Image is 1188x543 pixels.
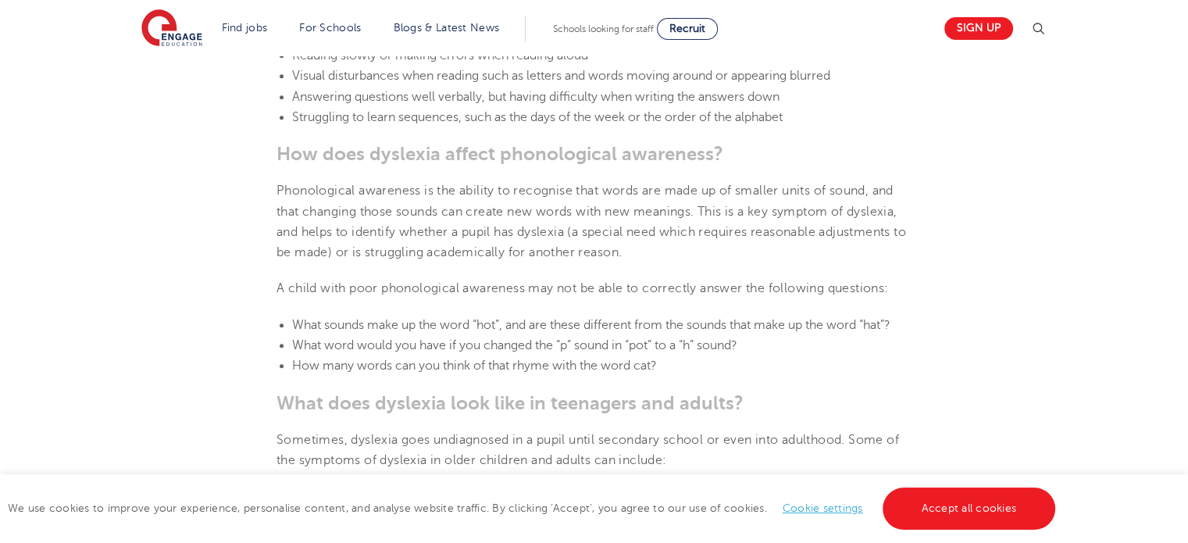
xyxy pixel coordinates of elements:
a: Cookie settings [783,502,863,514]
span: What word would you have if you changed the “p” sound in “pot” to a “h” sound? [292,338,737,352]
span: Answering questions well verbally, but having difficulty when writing the answers down [292,90,780,104]
span: Struggling to learn sequences, such as the days of the week or the order of the alphabet [292,110,783,124]
a: For Schools [299,22,361,34]
span: Recruit [669,23,705,34]
span: What sounds make up the word “hot”, and are these different from the sounds that make up the word... [292,318,890,332]
b: How does dyslexia affect phonological awareness? [276,143,723,165]
span: Visual disturbances when reading such as letters and words moving around or appearing blurred [292,69,830,83]
a: Recruit [657,18,718,40]
img: Engage Education [141,9,202,48]
b: What does dyslexia look like in teenagers and adults? [276,392,744,414]
span: Phonological awareness is the ability to recognise that words are made up of smaller units of sou... [276,184,906,259]
span: How many words can you think of that rhyme with the word cat? [292,359,657,373]
span: We use cookies to improve your experience, personalise content, and analyse website traffic. By c... [8,502,1059,514]
a: Find jobs [222,22,268,34]
a: Sign up [944,17,1013,40]
span: A child with poor phonological awareness may not be able to correctly answer the following questi... [276,281,888,295]
a: Accept all cookies [883,488,1056,530]
a: Blogs & Latest News [394,22,500,34]
span: Sometimes, dyslexia goes undiagnosed in a pupil until secondary school or even into adulthood. So... [276,433,899,467]
span: Schools looking for staff [553,23,654,34]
